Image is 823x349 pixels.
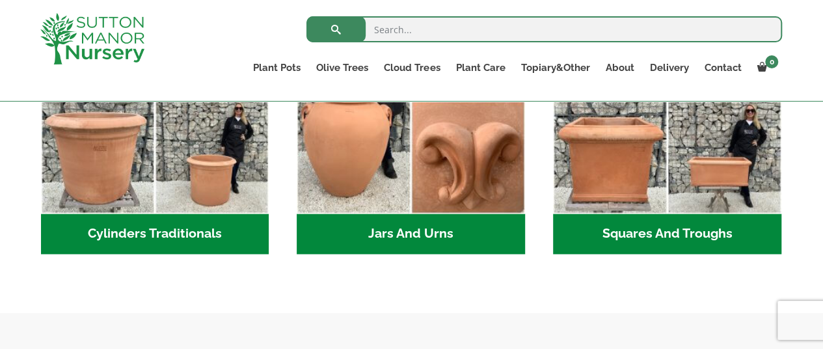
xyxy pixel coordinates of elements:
[641,59,696,77] a: Delivery
[597,59,641,77] a: About
[513,59,597,77] a: Topiary&Other
[297,214,525,254] h2: Jars And Urns
[308,59,376,77] a: Olive Trees
[696,59,749,77] a: Contact
[40,13,144,64] img: logo
[448,59,513,77] a: Plant Care
[245,59,308,77] a: Plant Pots
[376,59,448,77] a: Cloud Trees
[553,214,781,254] h2: Squares And Troughs
[765,55,778,68] span: 0
[41,214,269,254] h2: Cylinders Traditionals
[306,16,782,42] input: Search...
[749,59,782,77] a: 0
